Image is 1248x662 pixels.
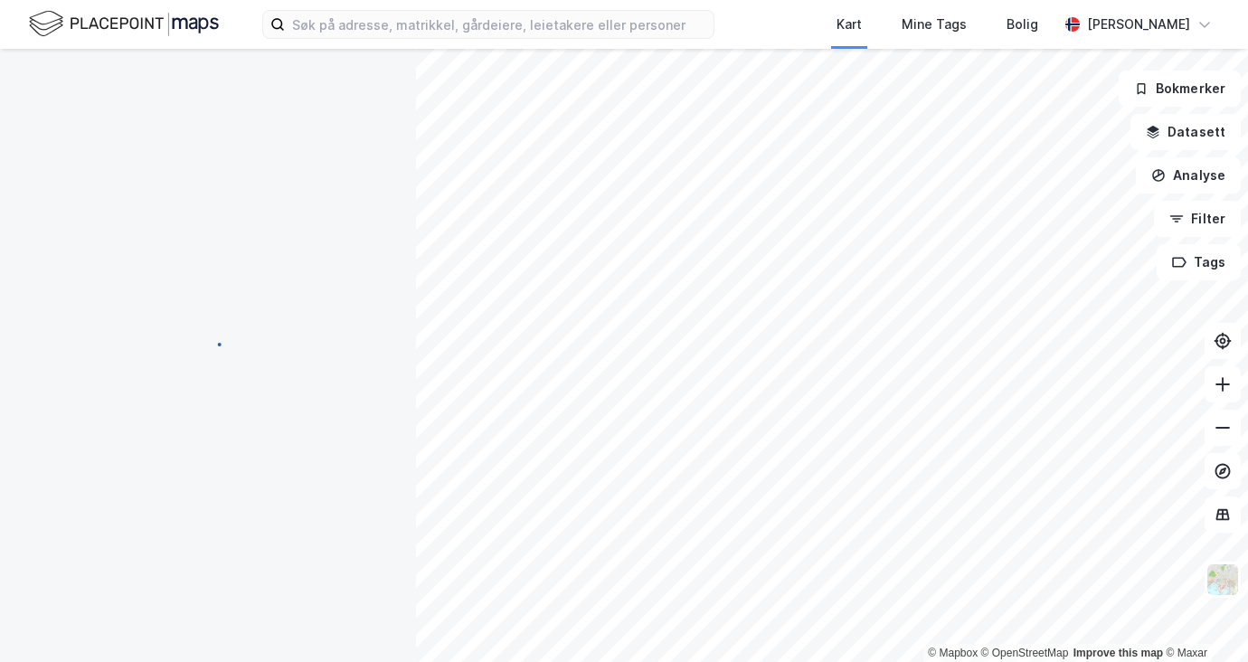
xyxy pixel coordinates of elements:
[1119,71,1241,107] button: Bokmerker
[194,330,222,359] img: spinner.a6d8c91a73a9ac5275cf975e30b51cfb.svg
[1158,575,1248,662] iframe: Chat Widget
[981,647,1069,659] a: OpenStreetMap
[928,647,978,659] a: Mapbox
[1130,114,1241,150] button: Datasett
[29,8,219,40] img: logo.f888ab2527a4732fd821a326f86c7f29.svg
[1007,14,1038,35] div: Bolig
[1157,244,1241,280] button: Tags
[1154,201,1241,237] button: Filter
[1073,647,1163,659] a: Improve this map
[902,14,967,35] div: Mine Tags
[285,11,714,38] input: Søk på adresse, matrikkel, gårdeiere, leietakere eller personer
[1136,157,1241,194] button: Analyse
[1205,563,1240,597] img: Z
[1087,14,1190,35] div: [PERSON_NAME]
[837,14,862,35] div: Kart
